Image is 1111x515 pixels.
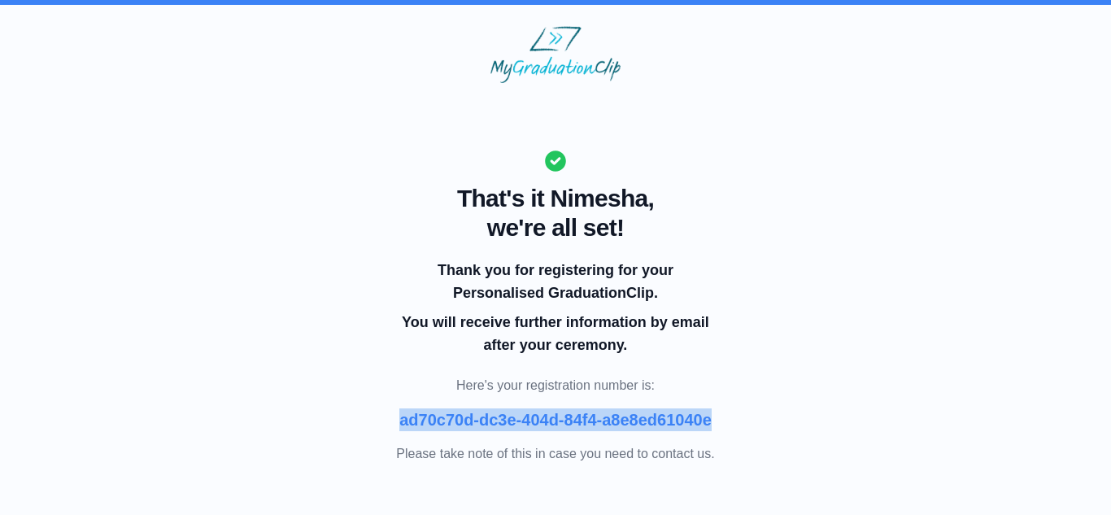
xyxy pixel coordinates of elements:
span: That's it Nimesha, [396,184,714,213]
span: we're all set! [396,213,714,242]
img: MyGraduationClip [490,26,621,83]
b: ad70c70d-dc3e-404d-84f4-a8e8ed61040e [399,411,712,429]
p: Thank you for registering for your Personalised GraduationClip. [399,259,712,304]
p: You will receive further information by email after your ceremony. [399,311,712,356]
p: Here's your registration number is: [396,376,714,395]
p: Please take note of this in case you need to contact us. [396,444,714,464]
